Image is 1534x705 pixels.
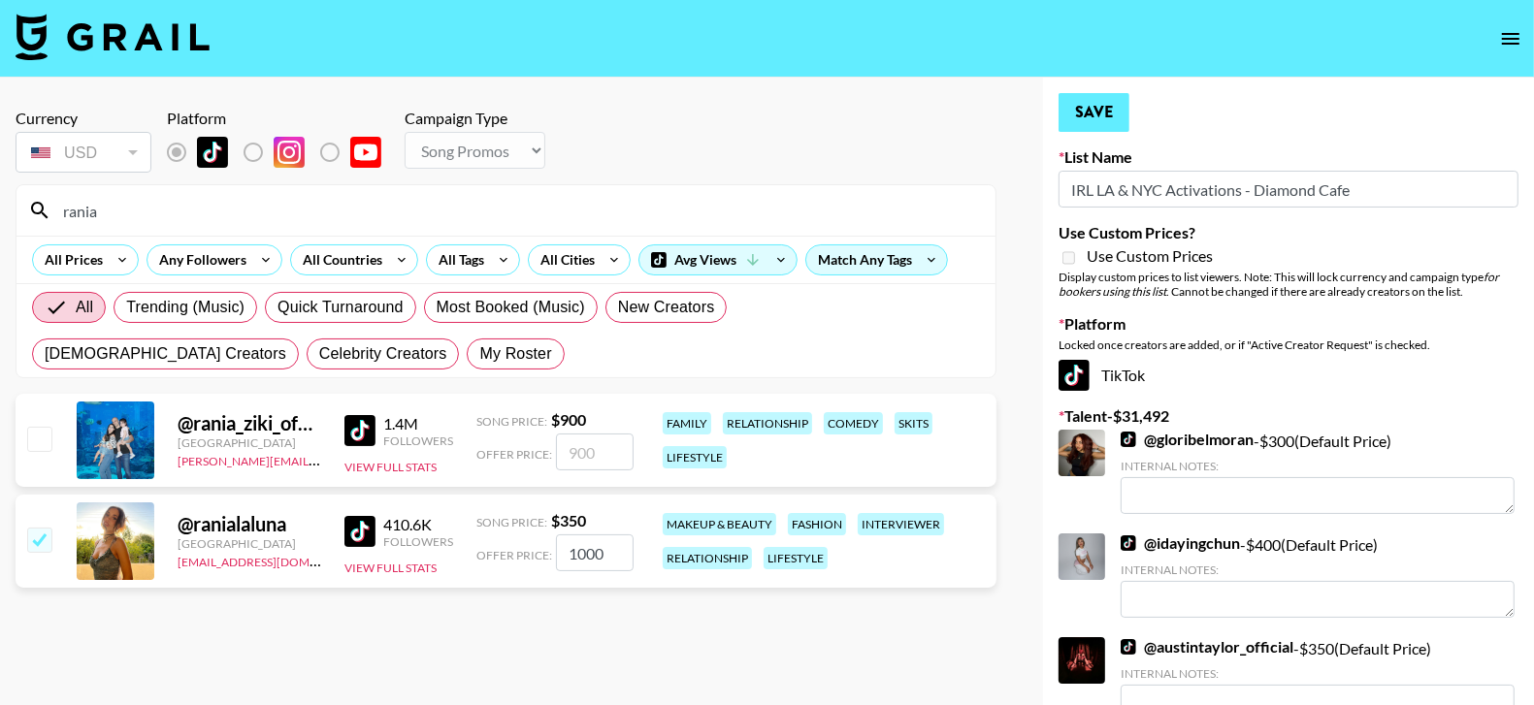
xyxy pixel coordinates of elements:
[1059,147,1518,167] label: List Name
[383,534,453,549] div: Followers
[858,513,944,535] div: interviewer
[274,137,305,168] img: Instagram
[476,515,547,529] span: Song Price:
[405,109,545,128] div: Campaign Type
[551,410,586,429] strong: $ 900
[16,128,151,176] div: Remove selected talent to change your currency
[806,245,947,274] div: Match Any Tags
[663,412,711,434] div: family
[1059,360,1518,391] div: TikTok
[1121,535,1136,551] img: TikTok
[1491,19,1530,58] button: open drawer
[1059,270,1499,299] em: for bookers using this list
[1059,223,1518,242] label: Use Custom Prices?
[551,511,586,529] strong: $ 350
[1121,666,1515,681] div: Internal Notes:
[479,342,551,366] span: My Roster
[383,433,453,448] div: Followers
[16,14,210,60] img: Grail Talent
[556,433,634,470] input: 900
[529,245,599,274] div: All Cities
[618,296,715,319] span: New Creators
[16,109,151,128] div: Currency
[167,132,397,173] div: Remove selected talent to change platforms
[639,245,797,274] div: Avg Views
[167,109,397,128] div: Platform
[1121,533,1240,553] a: @idayingchun
[895,412,932,434] div: skits
[476,447,552,462] span: Offer Price:
[1059,93,1129,132] button: Save
[663,547,752,569] div: relationship
[76,296,93,319] span: All
[178,512,321,536] div: @ ranialaluna
[1121,432,1136,447] img: TikTok
[344,516,375,547] img: TikTok
[178,411,321,435] div: @ rania_ziki_official
[178,551,373,569] a: [EMAIL_ADDRESS][DOMAIN_NAME]
[126,296,245,319] span: Trending (Music)
[476,414,547,429] span: Song Price:
[19,136,147,170] div: USD
[178,450,465,468] a: [PERSON_NAME][EMAIL_ADDRESS][DOMAIN_NAME]
[663,446,727,468] div: lifestyle
[764,547,828,569] div: lifestyle
[147,245,250,274] div: Any Followers
[1087,246,1213,266] span: Use Custom Prices
[45,342,286,366] span: [DEMOGRAPHIC_DATA] Creators
[1059,406,1518,426] label: Talent - $ 31,492
[344,460,437,474] button: View Full Stats
[663,513,776,535] div: makeup & beauty
[1121,430,1254,449] a: @gloribelmoran
[1121,430,1515,514] div: - $ 300 (Default Price)
[344,415,375,446] img: TikTok
[383,515,453,534] div: 410.6K
[33,245,107,274] div: All Prices
[277,296,404,319] span: Quick Turnaround
[350,137,381,168] img: YouTube
[427,245,488,274] div: All Tags
[1121,562,1515,577] div: Internal Notes:
[178,435,321,450] div: [GEOGRAPHIC_DATA]
[383,414,453,433] div: 1.4M
[197,137,228,168] img: TikTok
[1059,314,1518,334] label: Platform
[476,548,552,562] span: Offer Price:
[344,561,437,575] button: View Full Stats
[1121,459,1515,473] div: Internal Notes:
[1059,360,1090,391] img: TikTok
[1059,270,1518,299] div: Display custom prices to list viewers. Note: This will lock currency and campaign type . Cannot b...
[291,245,386,274] div: All Countries
[1121,639,1136,655] img: TikTok
[1059,337,1518,352] div: Locked once creators are added, or if "Active Creator Request" is checked.
[1121,637,1293,657] a: @austintaylor_official
[319,342,447,366] span: Celebrity Creators
[824,412,883,434] div: comedy
[1121,533,1515,618] div: - $ 400 (Default Price)
[178,536,321,551] div: [GEOGRAPHIC_DATA]
[723,412,812,434] div: relationship
[51,195,984,226] input: Search by User Name
[788,513,846,535] div: fashion
[556,534,634,571] input: 350
[437,296,585,319] span: Most Booked (Music)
